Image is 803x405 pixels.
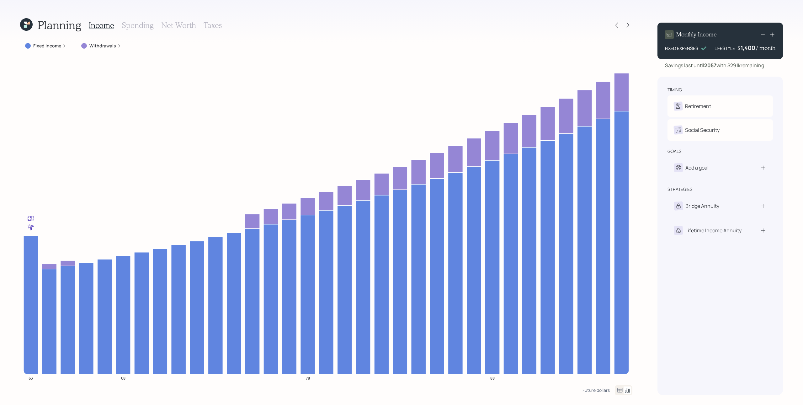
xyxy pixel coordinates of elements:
[685,164,709,171] div: Add a goal
[161,21,196,30] h3: Net Worth
[121,375,125,381] tspan: 68
[29,375,33,381] tspan: 63
[704,62,716,69] b: 2057
[685,202,719,210] div: Bridge Annuity
[685,126,720,134] div: Social Security
[204,21,222,30] h3: Taxes
[306,375,310,381] tspan: 78
[89,21,114,30] h3: Income
[685,227,742,234] div: Lifetime Income Annuity
[737,45,741,51] h4: $
[89,43,116,49] label: Withdrawals
[715,45,735,51] div: LIFESTYLE
[756,45,775,51] h4: / month
[122,21,154,30] h3: Spending
[667,87,682,93] div: timing
[685,102,711,110] div: Retirement
[667,148,682,154] div: goals
[665,62,764,69] div: Savings last until with $291k remaining
[490,375,495,381] tspan: 88
[676,31,717,38] h4: Monthly Income
[582,387,610,393] div: Future dollars
[38,18,81,32] h1: Planning
[667,186,693,192] div: strategies
[665,45,698,51] div: FIXED EXPENSES
[33,43,61,49] label: Fixed Income
[741,44,756,51] div: 1,400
